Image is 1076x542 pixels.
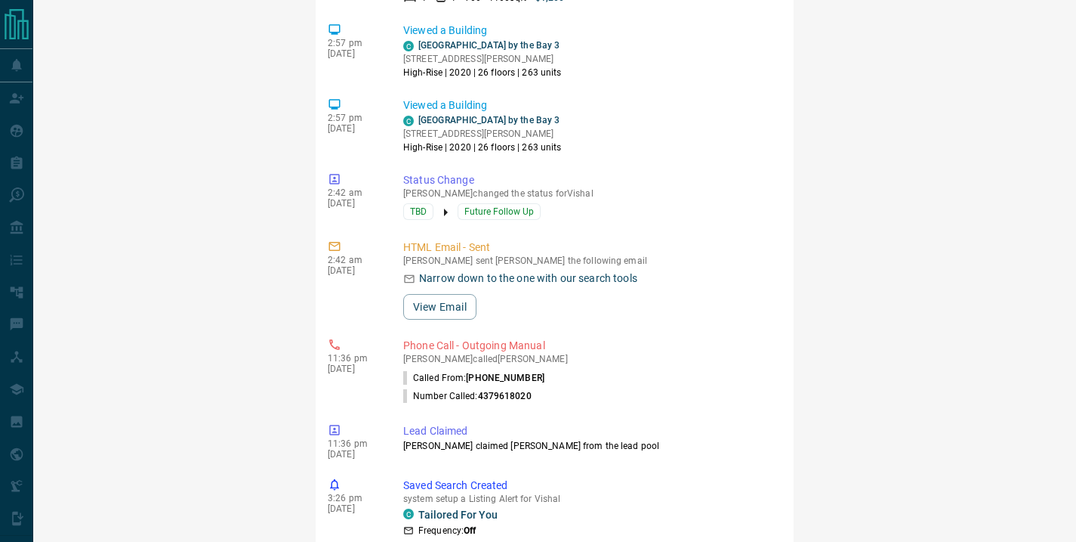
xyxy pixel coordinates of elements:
span: Future Follow Up [464,204,534,219]
p: system setup a Listing Alert for Vishal [403,494,775,504]
p: Viewed a Building [403,23,775,39]
p: 2:57 pm [328,113,381,123]
p: 3:26 pm [328,493,381,503]
p: Phone Call - Outgoing Manual [403,338,775,354]
p: [DATE] [328,503,381,514]
p: Frequency: [418,524,476,537]
p: [PERSON_NAME] changed the status for Vishal [403,188,775,199]
p: 11:36 pm [328,438,381,449]
p: Lead Claimed [403,423,775,439]
a: [GEOGRAPHIC_DATA] by the Bay 3 [418,115,560,125]
p: 2:42 am [328,187,381,198]
p: Narrow down to the one with our search tools [419,271,637,286]
div: condos.ca [403,509,414,519]
span: TBD [410,204,427,219]
p: [STREET_ADDRESS][PERSON_NAME] [403,127,562,141]
p: [PERSON_NAME] sent [PERSON_NAME] the following email [403,256,775,266]
p: High-Rise | 2020 | 26 floors | 263 units [403,141,562,154]
p: [DATE] [328,449,381,460]
p: HTML Email - Sent [403,240,775,256]
p: [DATE] [328,48,381,59]
p: 11:36 pm [328,353,381,364]
p: Saved Search Created [403,478,775,494]
span: 4379618020 [478,391,532,401]
p: [DATE] [328,364,381,374]
strong: Off [464,525,476,536]
a: Tailored For You [418,509,498,521]
p: [STREET_ADDRESS][PERSON_NAME] [403,52,562,66]
p: [DATE] [328,123,381,134]
div: condos.ca [403,41,414,51]
p: Viewed a Building [403,98,775,113]
a: [GEOGRAPHIC_DATA] by the Bay 3 [418,40,560,51]
span: [PHONE_NUMBER] [466,373,544,383]
p: Status Change [403,172,775,188]
p: [DATE] [328,198,381,209]
p: High-Rise | 2020 | 26 floors | 263 units [403,66,562,79]
div: condos.ca [403,116,414,126]
p: [DATE] [328,265,381,276]
p: Number Called: [403,389,532,403]
p: Called From: [403,371,544,385]
p: [PERSON_NAME] called [PERSON_NAME] [403,354,775,364]
p: 2:57 pm [328,38,381,48]
p: 2:42 am [328,255,381,265]
p: [PERSON_NAME] claimed [PERSON_NAME] from the lead pool [403,439,775,453]
button: View Email [403,294,476,320]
